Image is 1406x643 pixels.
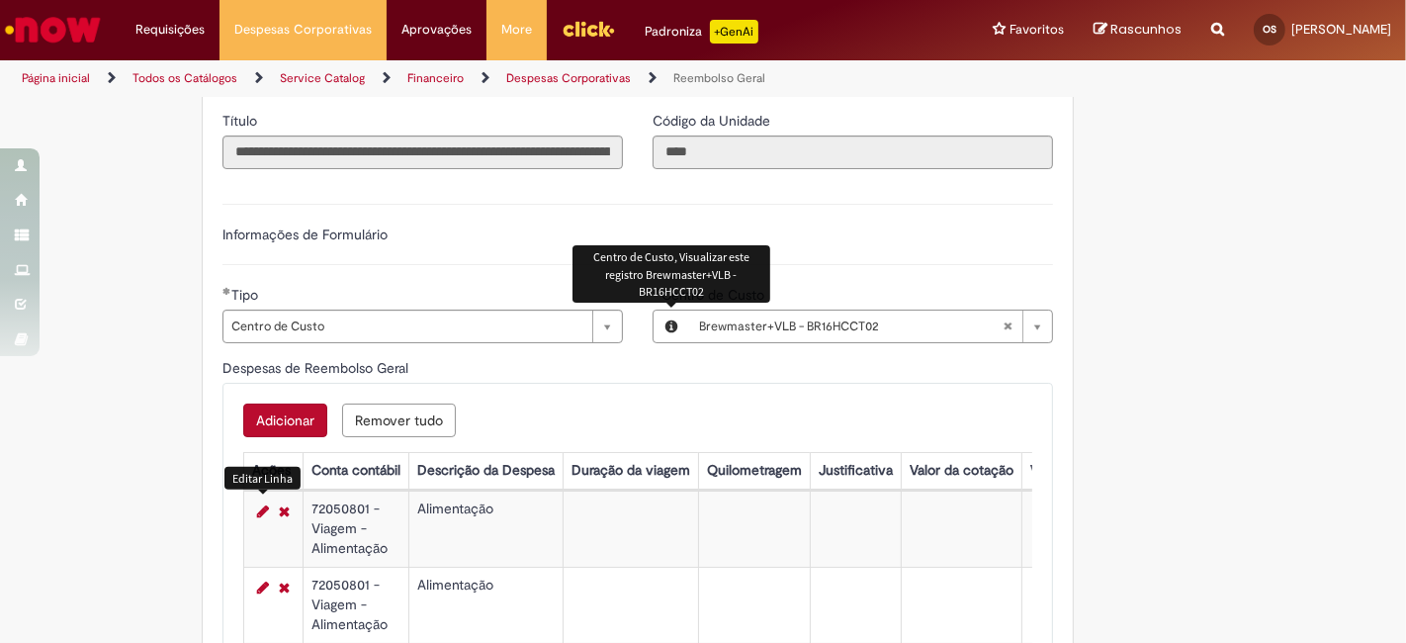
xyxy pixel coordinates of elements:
[1010,20,1064,40] span: Favoritos
[274,500,295,523] a: Remover linha 1
[1110,20,1182,39] span: Rascunhos
[1094,21,1182,40] a: Rascunhos
[653,112,774,130] span: Somente leitura - Código da Unidade
[501,20,532,40] span: More
[698,452,810,489] th: Quilometragem
[234,20,372,40] span: Despesas Corporativas
[401,20,472,40] span: Aprovações
[653,111,774,131] label: Somente leitura - Código da Unidade
[901,452,1021,489] th: Valor da cotação
[572,245,770,302] div: Centro de Custo, Visualizar este registro Brewmaster+VLB - BR16HCCT02
[132,70,237,86] a: Todos os Catálogos
[563,452,698,489] th: Duração da viagem
[407,70,464,86] a: Financeiro
[243,452,303,489] th: Ações
[224,467,301,490] div: Editar Linha
[22,70,90,86] a: Página inicial
[2,10,104,49] img: ServiceNow
[280,70,365,86] a: Service Catalog
[1263,23,1276,36] span: OS
[342,404,456,437] button: Remove all rows for Despesas de Reembolso Geral
[252,576,274,599] a: Editar Linha 2
[689,311,1052,342] a: Limpar campo Centro de Custo
[654,311,689,342] button: Centro de Custo, Visualizar este registro Brewmaster+VLB - BR16HCCT02
[653,136,1053,169] input: Código da Unidade
[562,14,615,44] img: click_logo_yellow_360x200.png
[993,311,1022,342] abbr: Limpar campo Centro de Custo
[135,20,205,40] span: Requisições
[231,286,262,304] span: Tipo
[810,452,901,489] th: Justificativa
[222,226,388,243] label: Informações de Formulário
[673,70,765,86] a: Reembolso Geral
[222,287,231,295] span: Obrigatório Preenchido
[1021,452,1126,489] th: Valor por Litro
[303,567,408,643] td: 72050801 - Viagem - Alimentação
[243,404,327,437] button: Add a row for Despesas de Reembolso Geral
[252,500,274,523] a: Editar Linha 1
[274,576,295,599] a: Remover linha 2
[303,452,408,489] th: Conta contábil
[645,20,758,44] div: Padroniza
[408,491,563,567] td: Alimentação
[1291,21,1391,38] span: [PERSON_NAME]
[222,111,261,131] label: Somente leitura - Título
[710,20,758,44] p: +GenAi
[408,452,563,489] th: Descrição da Despesa
[15,60,923,97] ul: Trilhas de página
[231,311,582,342] span: Centro de Custo
[408,567,563,643] td: Alimentação
[699,311,1003,342] span: Brewmaster+VLB - BR16HCCT02
[506,70,631,86] a: Despesas Corporativas
[303,491,408,567] td: 72050801 - Viagem - Alimentação
[222,136,623,169] input: Título
[222,359,412,377] span: Despesas de Reembolso Geral
[222,112,261,130] span: Somente leitura - Título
